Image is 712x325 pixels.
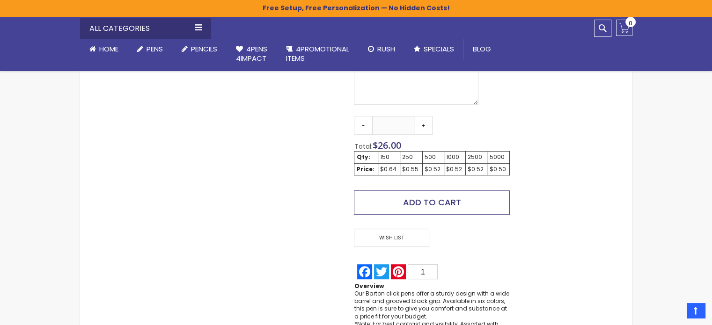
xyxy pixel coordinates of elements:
[356,165,374,173] strong: Price:
[377,139,401,152] span: 26.00
[277,39,359,69] a: 4PROMOTIONALITEMS
[354,142,372,151] span: Total:
[425,166,442,173] div: $0.52
[147,44,163,54] span: Pens
[489,166,507,173] div: $0.50
[99,44,118,54] span: Home
[414,116,433,135] a: +
[468,166,485,173] div: $0.52
[424,44,454,54] span: Specials
[372,139,401,152] span: $
[354,282,383,290] strong: Overview
[629,19,632,28] span: 0
[354,229,429,247] span: Wish List
[236,44,267,63] span: 4Pens 4impact
[402,166,420,173] div: $0.55
[473,44,491,54] span: Blog
[354,190,509,215] button: Add to Cart
[403,196,461,208] span: Add to Cart
[286,44,349,63] span: 4PROMOTIONAL ITEMS
[80,18,211,39] div: All Categories
[402,153,420,161] div: 250
[616,20,632,36] a: 0
[468,153,485,161] div: 2500
[380,166,398,173] div: $0.64
[80,39,128,59] a: Home
[489,153,507,161] div: 5000
[356,153,370,161] strong: Qty:
[359,39,404,59] a: Rush
[463,39,500,59] a: Blog
[446,153,463,161] div: 1000
[354,229,432,247] a: Wish List
[404,39,463,59] a: Specials
[446,166,463,173] div: $0.52
[421,268,425,276] span: 1
[356,264,373,279] a: Facebook
[425,153,442,161] div: 500
[172,39,227,59] a: Pencils
[380,153,398,161] div: 150
[373,264,390,279] a: Twitter
[390,264,439,279] a: Pinterest1
[377,44,395,54] span: Rush
[227,39,277,69] a: 4Pens4impact
[128,39,172,59] a: Pens
[354,116,373,135] a: -
[687,303,705,318] a: Top
[191,44,217,54] span: Pencils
